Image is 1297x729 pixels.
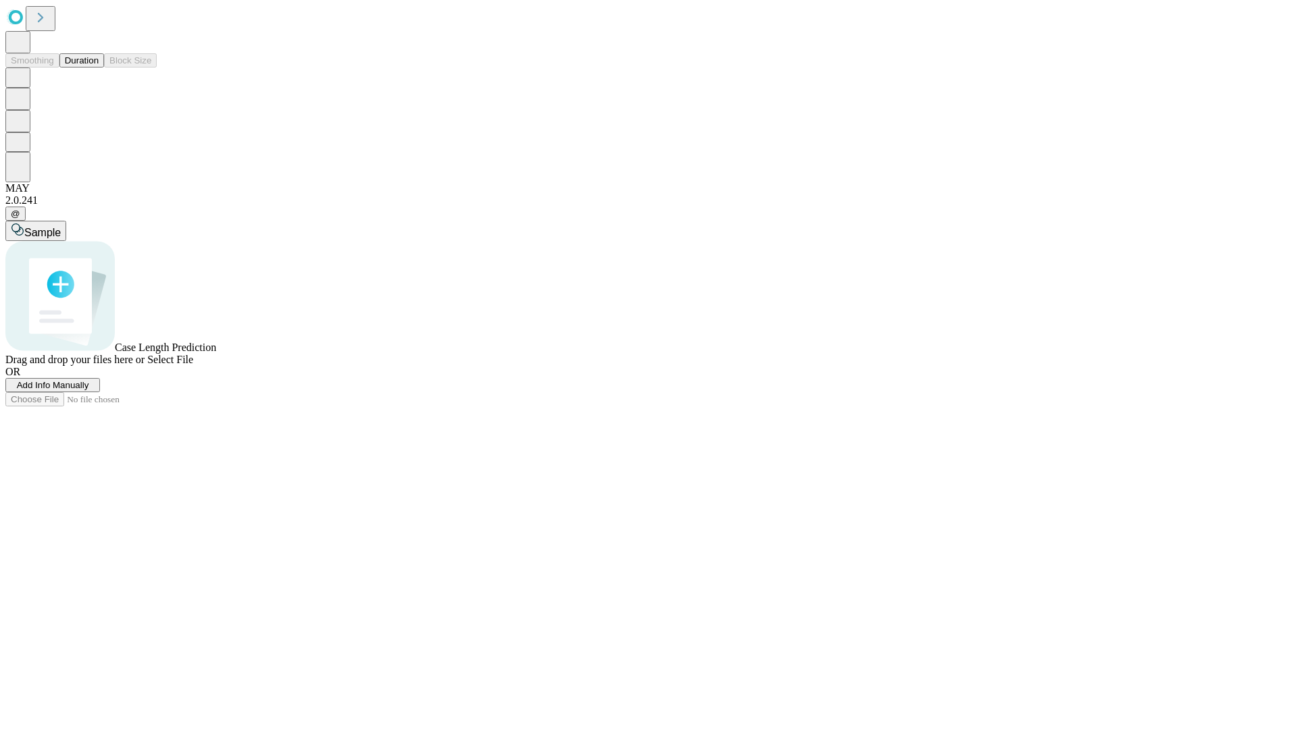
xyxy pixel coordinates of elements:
[11,209,20,219] span: @
[17,380,89,390] span: Add Info Manually
[147,354,193,365] span: Select File
[5,221,66,241] button: Sample
[5,194,1292,207] div: 2.0.241
[5,53,59,67] button: Smoothing
[5,366,20,377] span: OR
[59,53,104,67] button: Duration
[5,182,1292,194] div: MAY
[5,207,26,221] button: @
[5,378,100,392] button: Add Info Manually
[24,227,61,238] span: Sample
[104,53,157,67] button: Block Size
[115,342,216,353] span: Case Length Prediction
[5,354,145,365] span: Drag and drop your files here or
